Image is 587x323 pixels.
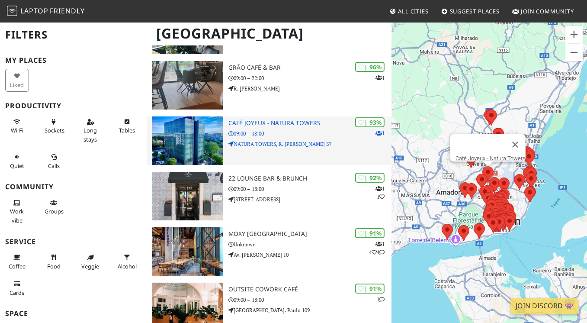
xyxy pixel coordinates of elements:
[228,74,391,82] p: 09:00 – 22:00
[228,251,391,259] p: Av. [PERSON_NAME] 10
[355,117,385,127] div: | 93%
[81,262,99,270] span: Veggie
[10,207,24,224] span: People working
[42,250,66,273] button: Food
[11,126,23,134] span: Stable Wi-Fi
[5,22,141,48] h2: Filters
[375,74,385,82] p: 1
[386,3,432,19] a: All Cities
[45,126,64,134] span: Power sockets
[355,284,385,294] div: | 91%
[147,172,391,220] a: 22 Lounge Bar & Brunch | 92% 11 22 Lounge Bar & Brunch 09:00 – 18:00 [STREET_ADDRESS]
[5,310,141,318] h3: Space
[5,238,141,246] h3: Service
[147,116,391,165] a: Café Joyeux - Natura Towers | 93% 1 Café Joyeux - Natura Towers 09:00 – 18:00 NATURA TOWERS, R. [...
[5,150,29,173] button: Quiet
[377,295,385,304] p: 1
[152,116,223,165] img: Café Joyeux - Natura Towers
[509,3,577,19] a: Join Community
[48,162,60,170] span: Video/audio calls
[228,296,391,304] p: 09:00 – 18:00
[450,7,500,15] span: Suggest Places
[565,44,583,61] button: Zoom out
[355,228,385,238] div: | 91%
[228,306,391,314] p: [GEOGRAPHIC_DATA]. Paulo 109
[375,129,385,137] p: 1
[42,115,66,138] button: Sockets
[83,126,97,143] span: Long stays
[228,240,391,249] p: Unknown
[79,115,103,146] button: Long stays
[355,173,385,183] div: | 92%
[45,207,64,215] span: Group tables
[369,240,385,256] p: 1 4 4
[5,196,29,227] button: Work vibe
[7,4,85,19] a: LaptopFriendly LaptopFriendly
[228,195,391,203] p: [STREET_ADDRESS]
[228,120,391,127] h3: Café Joyeux - Natura Towers
[10,289,24,297] span: Credit cards
[7,6,17,16] img: LaptopFriendly
[398,7,429,15] span: All Cities
[47,262,61,270] span: Food
[228,185,391,193] p: 09:00 – 18:00
[228,286,391,293] h3: Outsite Cowork Café
[10,162,24,170] span: Quiet
[565,26,583,43] button: Zoom in
[438,3,504,19] a: Suggest Places
[5,115,29,138] button: Wi-Fi
[118,262,137,270] span: Alcohol
[50,6,84,16] span: Friendly
[152,172,223,220] img: 22 Lounge Bar & Brunch
[42,196,66,219] button: Groups
[228,84,391,93] p: R. [PERSON_NAME]
[115,250,139,273] button: Alcohol
[149,22,389,45] h1: [GEOGRAPHIC_DATA]
[5,56,141,65] h3: My Places
[152,61,223,110] img: Grão Café & Bar
[5,102,141,110] h3: Productivity
[152,227,223,276] img: Moxy Lisboa Oriente
[228,175,391,182] h3: 22 Lounge Bar & Brunch
[9,262,26,270] span: Coffee
[510,298,578,314] a: Join Discord 👾
[147,227,391,276] a: Moxy Lisboa Oriente | 91% 144 Moxy [GEOGRAPHIC_DATA] Unknown Av. [PERSON_NAME] 10
[147,61,391,110] a: Grão Café & Bar | 96% 1 Grão Café & Bar 09:00 – 22:00 R. [PERSON_NAME]
[5,250,29,273] button: Coffee
[455,155,526,161] a: Café Joyeux - Natura Towers
[115,115,139,138] button: Tables
[505,134,526,155] button: Close
[42,150,66,173] button: Calls
[5,277,29,300] button: Cards
[228,230,391,238] h3: Moxy [GEOGRAPHIC_DATA]
[119,126,135,134] span: Work-friendly tables
[228,140,391,148] p: NATURA TOWERS, R. [PERSON_NAME] 37
[228,129,391,138] p: 09:00 – 18:00
[228,64,391,71] h3: Grão Café & Bar
[355,62,385,72] div: | 96%
[20,6,48,16] span: Laptop
[375,184,385,201] p: 1 1
[79,250,103,273] button: Veggie
[5,183,141,191] h3: Community
[521,7,574,15] span: Join Community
